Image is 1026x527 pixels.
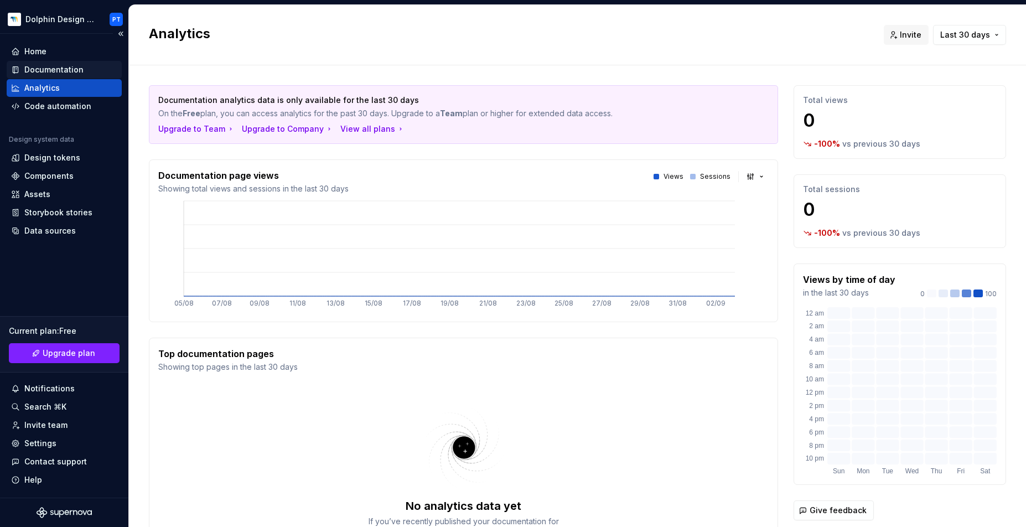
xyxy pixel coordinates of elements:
[7,453,122,471] button: Contact support
[112,15,121,24] div: PT
[24,64,84,75] div: Documentation
[7,204,122,221] a: Storybook stories
[406,498,521,514] div: No analytics data yet
[857,467,869,475] text: Mon
[7,167,122,185] a: Components
[149,25,870,43] h2: Analytics
[516,299,536,307] tspan: 23/08
[809,428,824,436] text: 6 pm
[403,299,421,307] tspan: 17/08
[555,299,573,307] tspan: 25/08
[158,123,235,135] button: Upgrade to Team
[24,82,60,94] div: Analytics
[7,222,122,240] a: Data sources
[7,435,122,452] a: Settings
[803,184,997,195] p: Total sessions
[24,46,46,57] div: Home
[931,467,942,475] text: Thu
[809,402,824,410] text: 2 pm
[24,474,42,485] div: Help
[630,299,650,307] tspan: 29/08
[809,415,824,423] text: 4 pm
[933,25,1006,45] button: Last 30 days
[479,299,497,307] tspan: 21/08
[24,207,92,218] div: Storybook stories
[174,299,194,307] tspan: 05/08
[809,349,824,356] text: 6 am
[803,110,997,132] p: 0
[7,380,122,397] button: Notifications
[664,172,683,181] p: Views
[327,299,345,307] tspan: 13/08
[158,95,691,106] p: Documentation analytics data is only available for the last 30 days
[7,97,122,115] a: Code automation
[806,454,824,462] text: 10 pm
[25,14,96,25] div: Dolphin Design System
[183,108,200,118] strong: Free
[212,299,232,307] tspan: 07/08
[809,322,824,330] text: 2 am
[158,183,349,194] p: Showing total views and sessions in the last 30 days
[794,500,874,520] button: Give feedback
[7,79,122,97] a: Analytics
[920,290,997,298] div: 100
[24,225,76,236] div: Data sources
[24,401,66,412] div: Search ⌘K
[7,471,122,489] button: Help
[8,13,21,26] img: d2ecb461-6a4b-4bd5-a5e7-8e16164cca3e.png
[882,467,894,475] text: Tue
[920,290,925,298] p: 0
[24,420,68,431] div: Invite team
[806,375,824,383] text: 10 am
[2,7,126,31] button: Dolphin Design SystemPT
[669,299,687,307] tspan: 31/08
[706,299,726,307] tspan: 02/09
[9,325,120,337] div: Current plan : Free
[810,505,867,516] span: Give feedback
[24,101,91,112] div: Code automation
[806,309,824,317] text: 12 am
[158,361,298,373] p: Showing top pages in the last 30 days
[980,467,991,475] text: Sat
[7,61,122,79] a: Documentation
[842,138,920,149] p: vs previous 30 days
[24,383,75,394] div: Notifications
[905,467,919,475] text: Wed
[440,108,463,118] strong: Team
[700,172,730,181] p: Sessions
[43,348,95,359] span: Upgrade plan
[809,335,824,343] text: 4 am
[814,138,840,149] p: -100 %
[7,416,122,434] a: Invite team
[24,438,56,449] div: Settings
[7,398,122,416] button: Search ⌘K
[809,442,824,449] text: 8 pm
[806,389,824,396] text: 12 pm
[803,273,895,286] p: Views by time of day
[242,123,334,135] button: Upgrade to Company
[158,108,691,119] p: On the plan, you can access analytics for the past 30 days. Upgrade to a plan or higher for exten...
[900,29,921,40] span: Invite
[7,185,122,203] a: Assets
[884,25,929,45] button: Invite
[158,169,349,182] p: Documentation page views
[803,95,997,106] p: Total views
[24,152,80,163] div: Design tokens
[365,299,382,307] tspan: 15/08
[803,287,895,298] p: in the last 30 days
[158,347,298,360] p: Top documentation pages
[24,189,50,200] div: Assets
[37,507,92,518] svg: Supernova Logo
[9,135,74,144] div: Design system data
[957,467,965,475] text: Fri
[842,228,920,239] p: vs previous 30 days
[7,149,122,167] a: Design tokens
[340,123,405,135] button: View all plans
[113,26,128,42] button: Collapse sidebar
[24,456,87,467] div: Contact support
[814,228,840,239] p: -100 %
